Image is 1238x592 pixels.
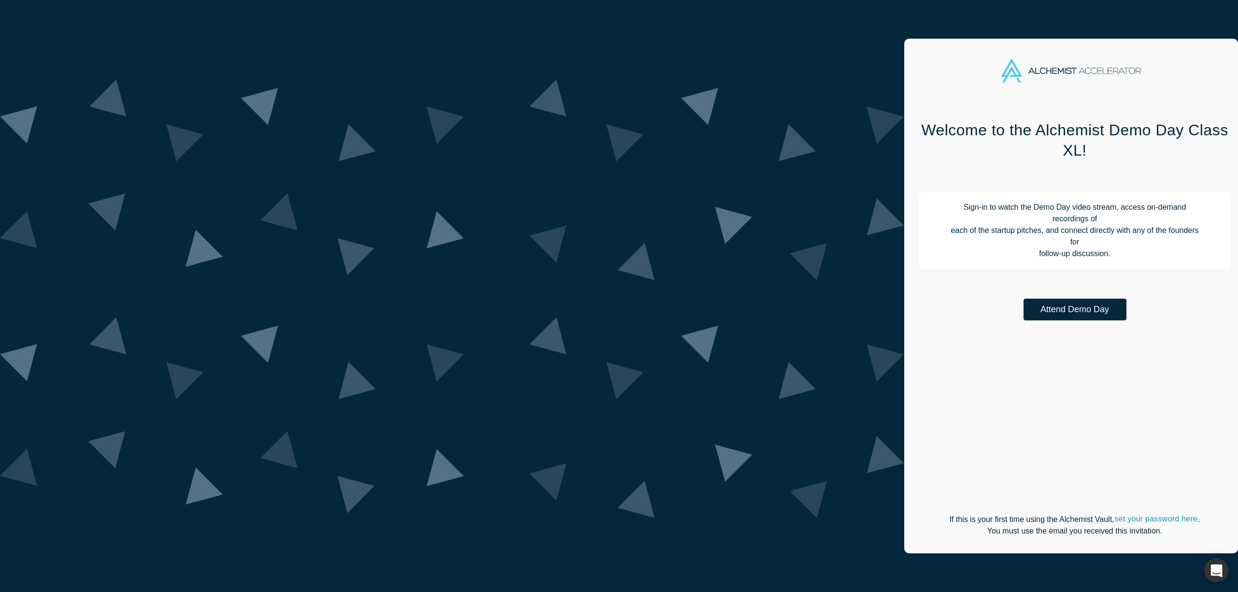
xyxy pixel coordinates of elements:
[1114,513,1198,525] a: set your password here
[1024,299,1126,320] button: Attend Demo Day
[918,514,1232,537] p: If this is your first time using the Alchemist Vault, . You must use the email you received this ...
[918,191,1232,270] p: Sign-in to watch the Demo Day video stream, access on-demand recordings of each of the startup pi...
[1001,59,1140,83] img: Alchemist Accelerator Logo
[918,120,1232,160] h1: Welcome to the Alchemist Demo Day Class XL!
